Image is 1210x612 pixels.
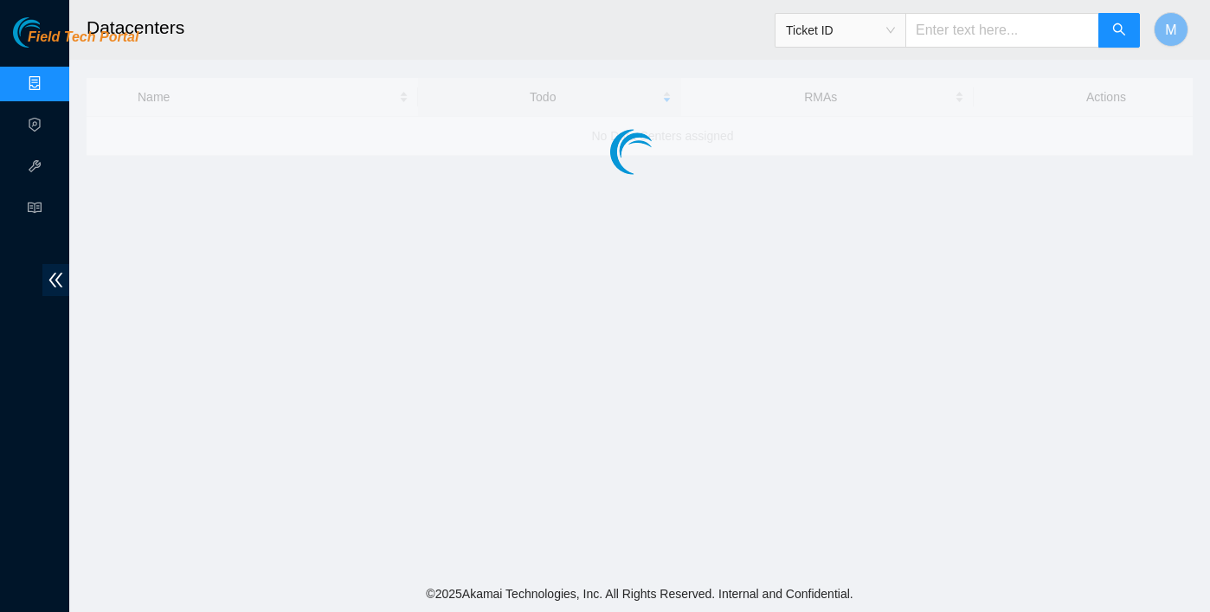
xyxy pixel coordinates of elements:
[28,193,42,228] span: read
[42,264,69,296] span: double-left
[28,29,138,46] span: Field Tech Portal
[1165,19,1176,41] span: M
[13,31,138,54] a: Akamai TechnologiesField Tech Portal
[13,17,87,48] img: Akamai Technologies
[1098,13,1140,48] button: search
[786,17,895,43] span: Ticket ID
[905,13,1099,48] input: Enter text here...
[69,576,1210,612] footer: © 2025 Akamai Technologies, Inc. All Rights Reserved. Internal and Confidential.
[1112,23,1126,39] span: search
[1154,12,1188,47] button: M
